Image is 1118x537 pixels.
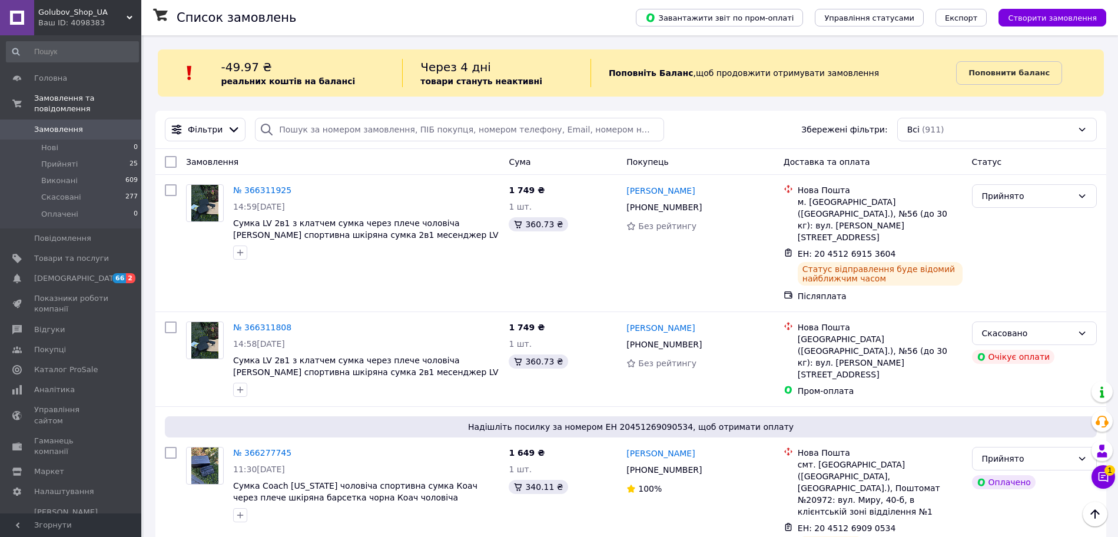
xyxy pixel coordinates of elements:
span: 11:30[DATE] [233,465,285,474]
div: [PHONE_NUMBER] [624,336,704,353]
img: Фото товару [191,322,219,359]
div: Статус відправлення буде відомий найближчим часом [798,262,963,286]
span: Надішліть посилку за номером ЕН 20451269090534, щоб отримати оплату [170,421,1092,433]
b: Поповніть Баланс [609,68,694,78]
a: Фото товару [186,447,224,485]
span: Прийняті [41,159,78,170]
button: Чат з покупцем1 [1092,465,1115,489]
img: Фото товару [191,447,219,484]
span: 14:58[DATE] [233,339,285,349]
span: [DEMOGRAPHIC_DATA] [34,273,121,284]
span: Збережені фільтри: [801,124,887,135]
button: Наверх [1083,502,1107,526]
a: Фото товару [186,321,224,359]
a: № 366311925 [233,185,291,195]
span: Без рейтингу [638,221,696,231]
div: 360.73 ₴ [509,354,568,369]
span: Створити замовлення [1008,14,1097,22]
div: Нова Пошта [798,184,963,196]
b: товари стануть неактивні [420,77,542,86]
span: 1 шт. [509,339,532,349]
span: Управління сайтом [34,405,109,426]
span: Всі [907,124,920,135]
span: Замовлення та повідомлення [34,93,141,114]
div: Нова Пошта [798,447,963,459]
span: Фільтри [188,124,223,135]
span: Повідомлення [34,233,91,244]
div: 360.73 ₴ [509,217,568,231]
span: Товари та послуги [34,253,109,264]
div: смт. [GEOGRAPHIC_DATA] ([GEOGRAPHIC_DATA], [GEOGRAPHIC_DATA].), Поштомат №20972: вул. Миру, 40-б,... [798,459,963,518]
span: Маркет [34,466,64,477]
span: 1 [1104,463,1115,473]
div: 340.11 ₴ [509,480,568,494]
div: Скасовано [982,327,1073,340]
div: Оплачено [972,475,1036,489]
span: Статус [972,157,1002,167]
div: Прийнято [982,190,1073,203]
span: 66 [112,273,126,283]
span: Завантажити звіт по пром-оплаті [645,12,794,23]
div: м. [GEOGRAPHIC_DATA] ([GEOGRAPHIC_DATA].), №56 (до 30 кг): вул. [PERSON_NAME][STREET_ADDRESS] [798,196,963,243]
div: Очікує оплати [972,350,1055,364]
div: Нова Пошта [798,321,963,333]
span: Через 4 дні [420,60,491,74]
span: ЕН: 20 4512 6909 0534 [798,523,896,533]
input: Пошук [6,41,139,62]
span: 1 749 ₴ [509,185,545,195]
span: 0 [134,209,138,220]
div: Післяплата [798,290,963,302]
span: Відгуки [34,324,65,335]
a: № 366311808 [233,323,291,332]
span: Гаманець компанії [34,436,109,457]
span: Доставка та оплата [784,157,870,167]
span: 1 шт. [509,465,532,474]
button: Завантажити звіт по пром-оплаті [636,9,803,26]
span: 25 [130,159,138,170]
div: Пром-оплата [798,385,963,397]
span: Покупець [626,157,668,167]
div: Прийнято [982,452,1073,465]
span: 14:59[DATE] [233,202,285,211]
span: 1 749 ₴ [509,323,545,332]
span: Скасовані [41,192,81,203]
a: [PERSON_NAME] [626,185,695,197]
img: Фото товару [191,185,219,221]
a: Створити замовлення [987,12,1106,22]
span: Покупці [34,344,66,355]
img: :exclamation: [181,64,198,82]
span: (911) [922,125,944,134]
a: [PERSON_NAME] [626,447,695,459]
div: [PHONE_NUMBER] [624,462,704,478]
span: 609 [125,175,138,186]
a: № 366277745 [233,448,291,458]
span: Сумка Coach [US_STATE] чоловіча спортивна сумка Коач через плече шкіряна барсетка чорна Коач чоло... [233,481,477,502]
span: Cума [509,157,530,167]
span: 277 [125,192,138,203]
b: реальних коштів на балансі [221,77,355,86]
span: Головна [34,73,67,84]
span: 0 [134,142,138,153]
a: Сумка LV 2в1 з клатчем сумка через плече чоловіча [PERSON_NAME] спортивна шкіряна сумка 2в1 месен... [233,218,499,240]
div: [PHONE_NUMBER] [624,199,704,216]
span: 2 [126,273,135,283]
span: Нові [41,142,58,153]
button: Створити замовлення [998,9,1106,26]
div: [GEOGRAPHIC_DATA] ([GEOGRAPHIC_DATA].), №56 (до 30 кг): вул. [PERSON_NAME][STREET_ADDRESS] [798,333,963,380]
span: Управління статусами [824,14,914,22]
span: Golubov_Shop_UA [38,7,127,18]
a: Поповнити баланс [956,61,1062,85]
span: Показники роботи компанії [34,293,109,314]
h1: Список замовлень [177,11,296,25]
input: Пошук за номером замовлення, ПІБ покупця, номером телефону, Email, номером накладної [255,118,664,141]
span: Аналітика [34,384,75,395]
span: ЕН: 20 4512 6915 3604 [798,249,896,258]
span: -49.97 ₴ [221,60,271,74]
button: Управління статусами [815,9,924,26]
span: 100% [638,484,662,493]
span: 1 шт. [509,202,532,211]
a: Сумка LV 2в1 з клатчем сумка через плече чоловіча [PERSON_NAME] спортивна шкіряна сумка 2в1 месен... [233,356,499,377]
b: Поповнити баланс [968,68,1050,77]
